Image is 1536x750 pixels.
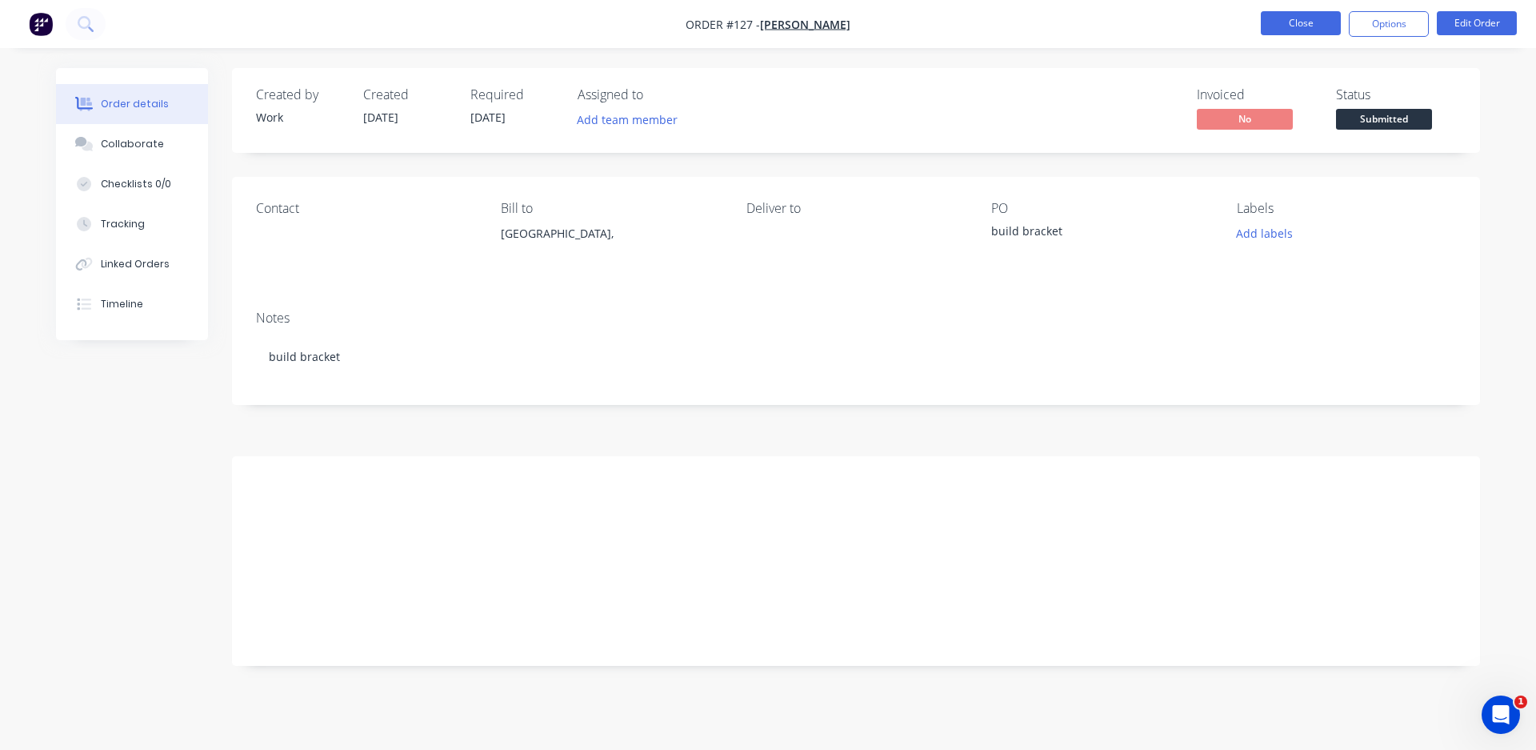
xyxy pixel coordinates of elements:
[256,109,344,126] div: Work
[256,311,1456,326] div: Notes
[56,284,208,324] button: Timeline
[56,244,208,284] button: Linked Orders
[1237,201,1456,216] div: Labels
[1336,109,1432,129] span: Submitted
[256,201,475,216] div: Contact
[101,137,164,151] div: Collaborate
[56,204,208,244] button: Tracking
[29,12,53,36] img: Factory
[1336,87,1456,102] div: Status
[991,201,1210,216] div: PO
[470,87,558,102] div: Required
[578,87,738,102] div: Assigned to
[1349,11,1429,37] button: Options
[101,177,171,191] div: Checklists 0/0
[101,217,145,231] div: Tracking
[56,84,208,124] button: Order details
[256,332,1456,381] div: build bracket
[578,109,686,130] button: Add team member
[56,164,208,204] button: Checklists 0/0
[1482,696,1520,734] iframe: Intercom live chat
[501,223,720,274] div: [GEOGRAPHIC_DATA],
[1261,11,1341,35] button: Close
[569,109,686,130] button: Add team member
[746,201,966,216] div: Deliver to
[363,87,451,102] div: Created
[1336,109,1432,133] button: Submitted
[1197,109,1293,129] span: No
[501,201,720,216] div: Bill to
[101,297,143,311] div: Timeline
[256,87,344,102] div: Created by
[991,223,1191,245] div: build bracket
[1197,87,1317,102] div: Invoiced
[101,97,169,111] div: Order details
[56,124,208,164] button: Collaborate
[1514,696,1527,708] span: 1
[1227,223,1301,244] button: Add labels
[470,110,506,125] span: [DATE]
[101,257,170,271] div: Linked Orders
[363,110,398,125] span: [DATE]
[501,223,720,245] div: [GEOGRAPHIC_DATA],
[1437,11,1517,35] button: Edit Order
[760,17,850,32] a: [PERSON_NAME]
[686,17,760,32] span: Order #127 -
